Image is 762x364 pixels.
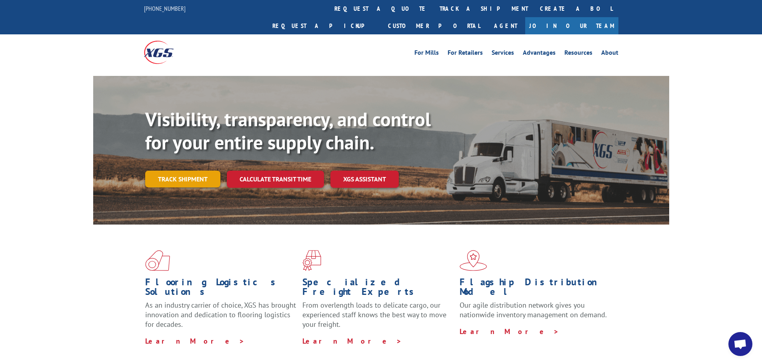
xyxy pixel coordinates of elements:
[382,17,486,34] a: Customer Portal
[145,277,296,300] h1: Flooring Logistics Solutions
[523,50,556,58] a: Advantages
[448,50,483,58] a: For Retailers
[564,50,592,58] a: Resources
[525,17,618,34] a: Join Our Team
[145,300,296,329] span: As an industry carrier of choice, XGS has brought innovation and dedication to flooring logistics...
[145,336,245,346] a: Learn More >
[266,17,382,34] a: Request a pickup
[302,300,454,336] p: From overlength loads to delicate cargo, our experienced staff knows the best way to move your fr...
[486,17,525,34] a: Agent
[728,332,752,356] div: Open chat
[144,4,186,12] a: [PHONE_NUMBER]
[145,250,170,271] img: xgs-icon-total-supply-chain-intelligence-red
[302,250,321,271] img: xgs-icon-focused-on-flooring-red
[460,250,487,271] img: xgs-icon-flagship-distribution-model-red
[414,50,439,58] a: For Mills
[302,277,454,300] h1: Specialized Freight Experts
[460,327,559,336] a: Learn More >
[460,300,607,319] span: Our agile distribution network gives you nationwide inventory management on demand.
[145,171,220,187] a: Track shipment
[302,336,402,346] a: Learn More >
[492,50,514,58] a: Services
[601,50,618,58] a: About
[145,107,431,155] b: Visibility, transparency, and control for your entire supply chain.
[227,171,324,188] a: Calculate transit time
[460,277,611,300] h1: Flagship Distribution Model
[330,171,399,188] a: XGS ASSISTANT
